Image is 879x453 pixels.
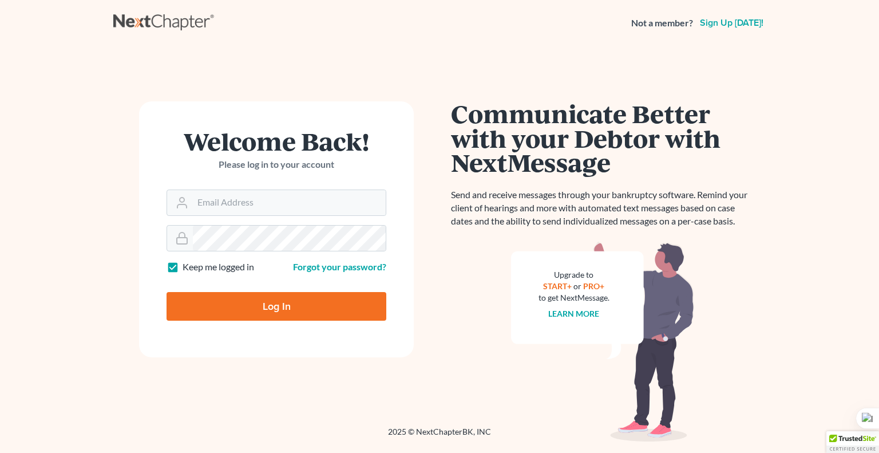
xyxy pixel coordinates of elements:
div: TrustedSite Certified [826,431,879,453]
h1: Communicate Better with your Debtor with NextMessage [451,101,754,175]
div: Upgrade to [539,269,609,281]
div: 2025 © NextChapterBK, INC [113,426,766,447]
strong: Not a member? [631,17,693,30]
input: Email Address [193,190,386,215]
input: Log In [167,292,386,321]
label: Keep me logged in [183,261,254,274]
a: START+ [544,281,572,291]
p: Send and receive messages through your bankruptcy software. Remind your client of hearings and mo... [451,188,754,228]
a: Learn more [549,309,600,318]
p: Please log in to your account [167,158,386,171]
h1: Welcome Back! [167,129,386,153]
span: or [574,281,582,291]
a: PRO+ [584,281,605,291]
a: Sign up [DATE]! [698,18,766,27]
div: to get NextMessage. [539,292,609,304]
img: nextmessage_bg-59042aed3d76b12b5cd301f8e5b87938c9018125f34e5fa2b7a6b67550977c72.svg [511,242,694,442]
a: Forgot your password? [293,261,386,272]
